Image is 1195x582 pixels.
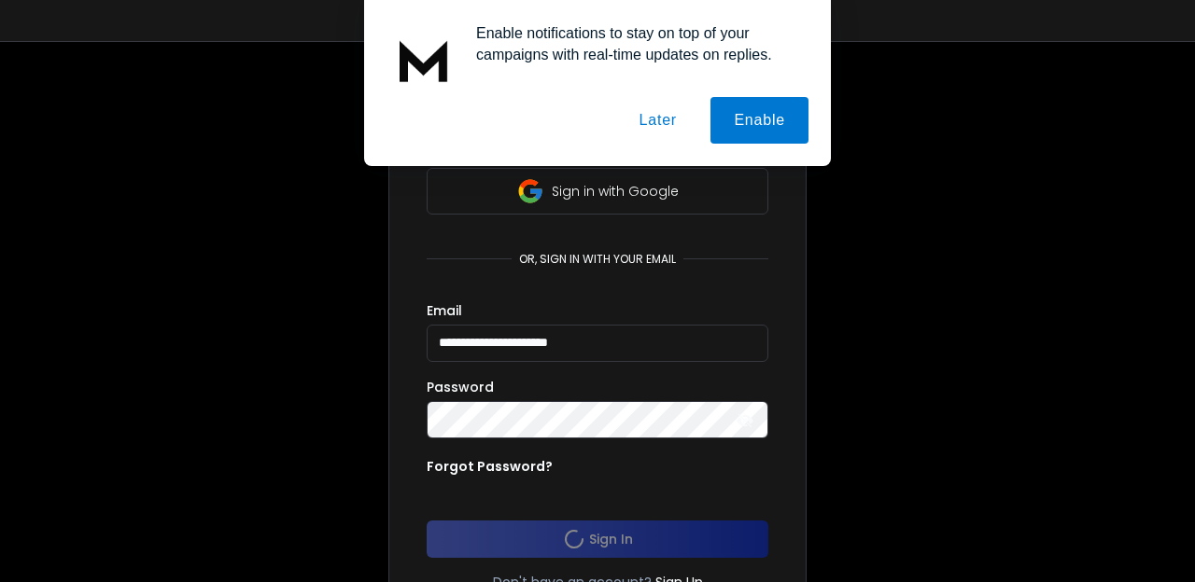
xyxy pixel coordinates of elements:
p: Sign in with Google [552,182,679,201]
label: Password [427,381,494,394]
button: Sign in with Google [427,168,768,215]
p: or, sign in with your email [512,252,683,267]
button: Enable [710,97,808,144]
p: Forgot Password? [427,457,553,476]
label: Email [427,304,462,317]
button: Later [615,97,699,144]
img: notification icon [387,22,461,97]
div: Enable notifications to stay on top of your campaigns with real-time updates on replies. [461,22,808,65]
